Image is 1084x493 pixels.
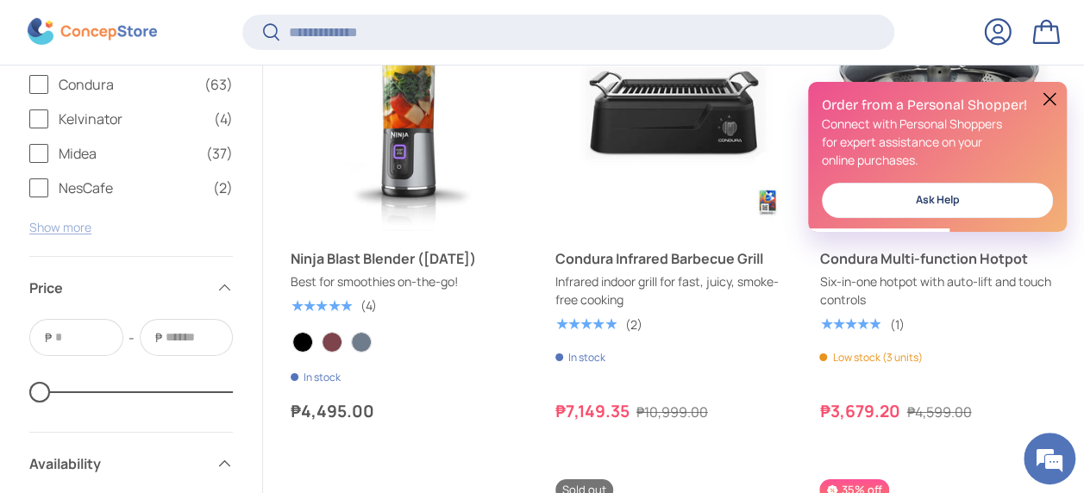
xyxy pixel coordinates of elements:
[822,183,1053,218] a: Ask Help
[29,219,91,235] button: Show more
[819,248,1056,269] a: Condura Multi-function Hotpot
[206,143,233,164] span: (37)
[214,109,233,129] span: (4)
[43,328,53,346] span: ₱
[213,178,233,198] span: (2)
[59,143,196,164] span: Midea
[59,109,204,129] span: Kelvinator
[154,328,164,346] span: ₱
[291,248,528,269] a: Ninja Blast Blender ([DATE])
[59,178,203,198] span: NesCafe
[128,328,135,348] span: -
[29,257,233,319] summary: Price
[59,74,194,95] span: Condura
[822,115,1053,169] p: Connect with Personal Shoppers for expert assistance on your online purchases.
[204,74,233,95] span: (63)
[29,278,205,298] span: Price
[822,96,1053,115] h2: Order from a Personal Shopper!
[555,248,793,269] a: Condura Infrared Barbecue Grill
[29,453,205,474] span: Availability
[28,19,157,46] img: ConcepStore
